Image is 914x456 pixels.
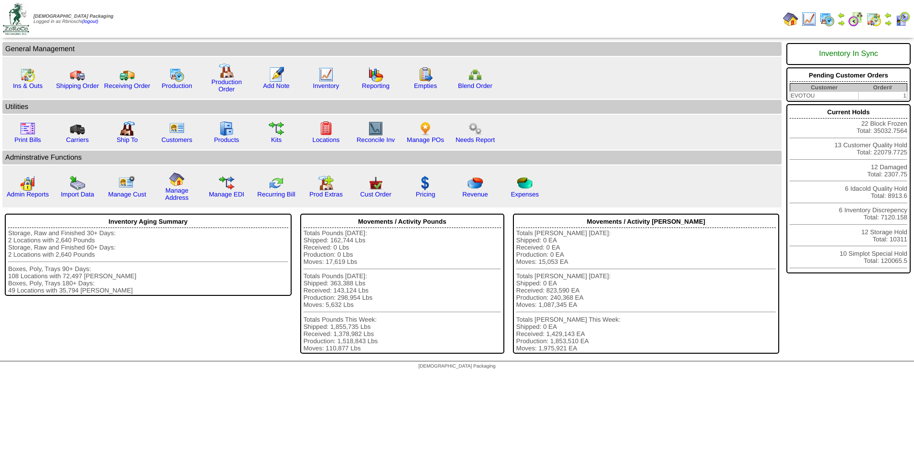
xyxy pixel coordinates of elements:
td: Adminstrative Functions [2,151,782,164]
a: Inventory [313,82,339,89]
img: invoice2.gif [20,121,35,136]
a: Customers [162,136,192,143]
a: Recurring Bill [257,191,295,198]
img: home.gif [783,11,798,27]
div: Movements / Activity Pounds [304,216,501,228]
img: cust_order.png [368,175,383,191]
span: [DEMOGRAPHIC_DATA] Packaging [33,14,113,19]
a: Production [162,82,192,89]
img: pie_chart.png [468,175,483,191]
a: Ins & Outs [13,82,43,89]
img: pie_chart2.png [517,175,533,191]
img: calendarprod.gif [819,11,835,27]
a: Pricing [416,191,435,198]
img: truck.gif [70,67,85,82]
a: Kits [271,136,282,143]
div: 22 Block Frozen Total: 35032.7564 13 Customer Quality Hold Total: 22079.7725 12 Damaged Total: 23... [786,104,911,273]
img: cabinet.gif [219,121,234,136]
img: line_graph2.gif [368,121,383,136]
a: Reporting [362,82,390,89]
img: reconcile.gif [269,175,284,191]
img: factory.gif [219,63,234,78]
img: import.gif [70,175,85,191]
a: Admin Reports [7,191,49,198]
img: arrowleft.gif [838,11,845,19]
a: Import Data [61,191,94,198]
th: Customer [790,84,859,92]
a: Expenses [511,191,539,198]
img: calendarprod.gif [169,67,185,82]
a: Products [214,136,239,143]
div: Totals [PERSON_NAME] [DATE]: Shipped: 0 EA Received: 0 EA Production: 0 EA Moves: 15,053 EA Total... [516,229,776,352]
a: Add Note [263,82,290,89]
a: Manage EDI [209,191,244,198]
a: Print Bills [14,136,41,143]
img: arrowright.gif [838,19,845,27]
img: dollar.gif [418,175,433,191]
img: edi.gif [219,175,234,191]
a: Carriers [66,136,88,143]
div: Storage, Raw and Finished 30+ Days: 2 Locations with 2,640 Pounds Storage, Raw and Finished 60+ D... [8,229,288,294]
div: Current Holds [790,106,907,119]
img: line_graph.gif [801,11,816,27]
img: calendarcustomer.gif [895,11,910,27]
img: network.png [468,67,483,82]
a: Production Order [211,78,242,93]
div: Inventory Aging Summary [8,216,288,228]
a: Revenue [462,191,488,198]
img: calendarinout.gif [866,11,881,27]
img: workflow.png [468,121,483,136]
img: truck3.gif [70,121,85,136]
a: Locations [312,136,339,143]
div: Totals Pounds [DATE]: Shipped: 162,744 Lbs Received: 0 Lbs Production: 0 Lbs Moves: 17,619 Lbs To... [304,229,501,352]
span: [DEMOGRAPHIC_DATA] Packaging [418,364,495,369]
img: graph2.png [20,175,35,191]
a: Needs Report [456,136,495,143]
a: Manage Cust [108,191,146,198]
a: Receiving Order [104,82,150,89]
img: truck2.gif [120,67,135,82]
img: arrowright.gif [884,19,892,27]
img: prodextras.gif [318,175,334,191]
span: Logged in as Rbrioschi [33,14,113,24]
a: Blend Order [458,82,492,89]
a: Manage Address [165,187,189,201]
img: workorder.gif [418,67,433,82]
a: Prod Extras [309,191,343,198]
img: calendarblend.gif [848,11,863,27]
img: workflow.gif [269,121,284,136]
a: Cust Order [360,191,391,198]
a: Empties [414,82,437,89]
a: Ship To [117,136,138,143]
img: calendarinout.gif [20,67,35,82]
div: Inventory In Sync [790,45,907,63]
div: Pending Customer Orders [790,69,907,82]
a: Manage POs [407,136,444,143]
div: Movements / Activity [PERSON_NAME] [516,216,776,228]
img: line_graph.gif [318,67,334,82]
img: locations.gif [318,121,334,136]
a: Shipping Order [56,82,99,89]
img: factory2.gif [120,121,135,136]
a: (logout) [82,19,98,24]
img: customers.gif [169,121,185,136]
img: zoroco-logo-small.webp [3,3,29,35]
td: 1 [858,92,907,100]
td: EVOTOU [790,92,859,100]
img: orders.gif [269,67,284,82]
img: home.gif [169,172,185,187]
img: po.png [418,121,433,136]
img: graph.gif [368,67,383,82]
th: Order# [858,84,907,92]
a: Reconcile Inv [357,136,395,143]
td: Utilities [2,100,782,114]
img: managecust.png [119,175,136,191]
td: General Management [2,42,782,56]
img: arrowleft.gif [884,11,892,19]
